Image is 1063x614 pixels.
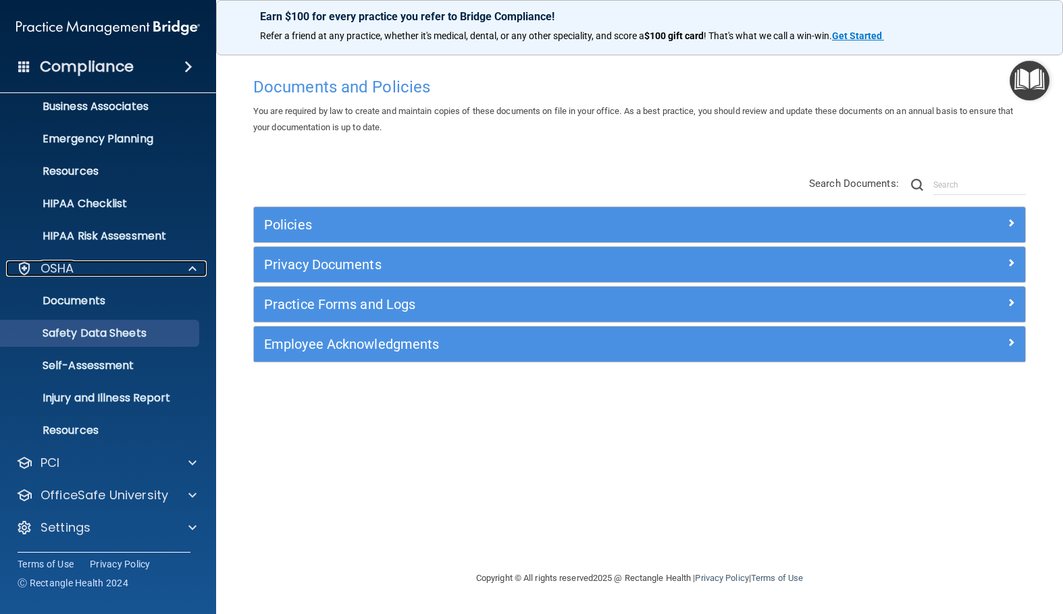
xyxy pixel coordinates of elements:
[41,455,59,471] p: PCI
[16,455,197,471] a: PCI
[264,294,1015,315] a: Practice Forms and Logs
[16,260,197,277] a: OSHA
[1010,61,1049,101] button: Open Resource Center
[644,30,704,41] strong: $100 gift card
[832,30,882,41] strong: Get Started
[260,30,644,41] span: Refer a friend at any practice, whether it's medical, dental, or any other speciality, and score a
[41,520,90,536] p: Settings
[832,30,884,41] a: Get Started
[751,573,803,583] a: Terms of Use
[9,197,193,211] p: HIPAA Checklist
[264,217,823,232] h5: Policies
[90,557,151,571] a: Privacy Policy
[9,424,193,437] p: Resources
[911,179,923,191] img: ic-search.3b580494.png
[695,573,748,583] a: Privacy Policy
[809,177,899,190] span: Search Documents:
[393,557,886,600] div: Copyright © All rights reserved 2025 @ Rectangle Health | |
[9,229,193,243] p: HIPAA Risk Assessment
[260,10,1019,23] p: Earn $100 for every practice you refer to Bridge Compliance!
[253,78,1026,96] h4: Documents and Policies
[41,487,168,503] p: OfficeSafe University
[9,359,193,372] p: Self-Assessment
[264,337,823,352] h5: Employee Acknowledgments
[16,520,197,536] a: Settings
[9,327,193,340] p: Safety Data Sheets
[9,391,193,405] p: Injury and Illness Report
[40,57,134,76] h4: Compliance
[18,576,128,590] span: Ⓒ Rectangle Health 2024
[264,333,1015,355] a: Employee Acknowledgments
[41,260,74,277] p: OSHA
[264,254,1015,275] a: Privacy Documents
[18,557,74,571] a: Terms of Use
[933,175,1026,195] input: Search
[253,106,1014,132] span: You are required by law to create and maintain copies of these documents on file in your office. ...
[9,165,193,178] p: Resources
[16,14,200,41] img: PMB logo
[9,132,193,146] p: Emergency Planning
[264,257,823,272] h5: Privacy Documents
[264,297,823,312] h5: Practice Forms and Logs
[9,294,193,308] p: Documents
[704,30,832,41] span: ! That's what we call a win-win.
[16,487,197,503] a: OfficeSafe University
[264,214,1015,235] a: Policies
[9,100,193,113] p: Business Associates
